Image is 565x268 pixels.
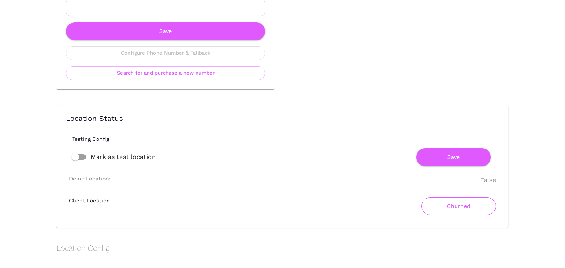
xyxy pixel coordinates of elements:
h6: Demo Location: [69,175,111,182]
h6: Testing Config [72,136,505,142]
h3: Location Status [66,115,499,123]
h2: Location Config [56,243,508,253]
button: Search for and purchase a new number [66,66,265,80]
span: Mark as test location [91,152,156,162]
div: False [480,175,496,185]
button: Save [416,148,491,166]
button: Churned [421,197,496,215]
button: Save [66,22,265,40]
h6: Client Location [69,197,110,204]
